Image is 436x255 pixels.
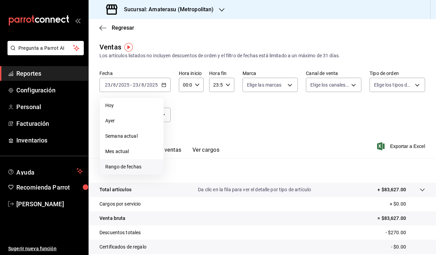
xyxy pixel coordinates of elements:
[378,142,425,150] button: Exportar a Excel
[179,71,204,76] label: Hora inicio
[374,81,412,88] span: Elige los tipos de orden
[99,215,125,222] p: Venta bruta
[119,5,214,14] h3: Sucursal: Amaterasu (Metropolitan)
[105,133,158,140] span: Semana actual
[386,229,425,236] p: - $270.00
[16,102,83,111] span: Personal
[105,117,158,124] span: Ayer
[111,82,113,88] span: /
[116,82,118,88] span: /
[16,167,74,175] span: Ayuda
[141,82,144,88] input: --
[18,45,73,52] span: Pregunta a Parrot AI
[306,71,361,76] label: Canal de venta
[16,86,83,95] span: Configuración
[99,52,425,59] div: Los artículos listados no incluyen descuentos de orden y el filtro de fechas está limitado a un m...
[110,147,219,158] div: navigation tabs
[16,136,83,145] span: Inventarios
[99,71,171,76] label: Fecha
[105,102,158,109] span: Hoy
[99,229,141,236] p: Descuentos totales
[16,199,83,209] span: [PERSON_NAME]
[247,81,282,88] span: Elige las marcas
[16,183,83,192] span: Recomienda Parrot
[192,147,220,158] button: Ver cargos
[112,25,134,31] span: Regresar
[390,200,425,208] p: + $0.00
[209,71,234,76] label: Hora fin
[99,166,425,175] p: Resumen
[124,43,133,51] img: Tooltip marker
[7,41,84,55] button: Pregunta a Parrot AI
[99,25,134,31] button: Regresar
[377,186,406,193] p: + $83,627.00
[139,82,141,88] span: /
[16,119,83,128] span: Facturación
[133,82,139,88] input: --
[144,82,146,88] span: /
[8,245,83,252] span: Sugerir nueva función
[105,82,111,88] input: --
[99,200,141,208] p: Cargos por servicio
[5,49,84,57] a: Pregunta a Parrot AI
[130,82,132,88] span: -
[198,186,311,193] p: Da clic en la fila para ver el detalle por tipo de artículo
[99,42,121,52] div: Ventas
[105,163,158,170] span: Rango de fechas
[146,82,158,88] input: ----
[16,69,83,78] span: Reportes
[310,81,349,88] span: Elige los canales de venta
[113,82,116,88] input: --
[118,82,130,88] input: ----
[243,71,298,76] label: Marca
[75,18,80,23] button: open_drawer_menu
[377,215,425,222] p: = $83,627.00
[370,71,425,76] label: Tipo de orden
[99,186,131,193] p: Total artículos
[155,147,182,158] button: Ver ventas
[105,148,158,155] span: Mes actual
[99,243,146,251] p: Certificados de regalo
[391,243,425,251] p: - $0.00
